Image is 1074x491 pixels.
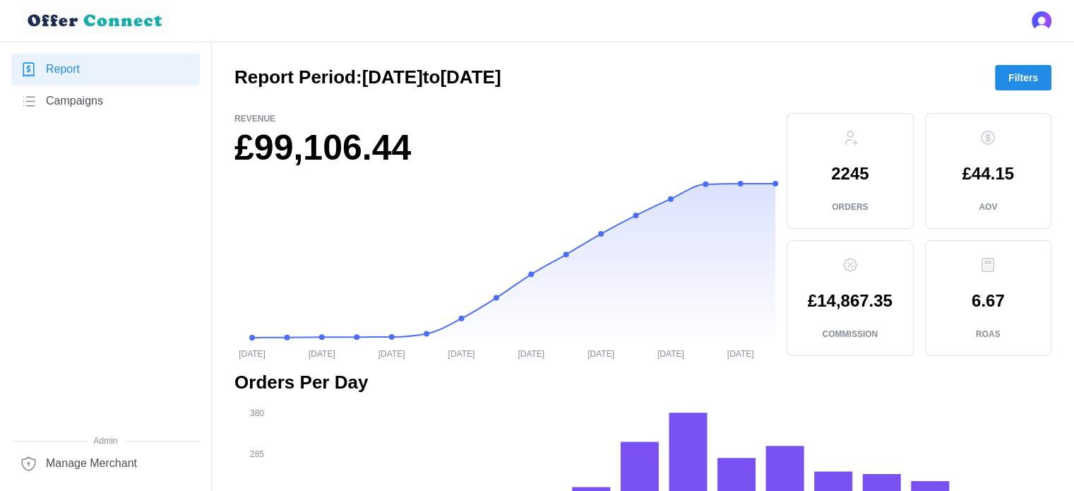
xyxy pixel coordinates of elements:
tspan: [DATE] [239,348,265,358]
a: Manage Merchant [11,448,200,480]
img: 's logo [1032,11,1051,31]
tspan: [DATE] [378,348,405,358]
p: ROAS [976,329,1001,341]
tspan: 380 [250,408,264,418]
tspan: [DATE] [657,348,684,358]
tspan: [DATE] [727,348,754,358]
button: Filters [995,65,1051,90]
tspan: [DATE] [518,348,544,358]
p: 6.67 [972,292,1005,309]
tspan: [DATE] [448,348,475,358]
p: Revenue [234,113,775,125]
span: Campaigns [46,93,103,110]
h2: Orders Per Day [234,370,1051,395]
h2: Report Period: [DATE] to [DATE] [234,65,501,90]
p: £14,867.35 [808,292,893,309]
p: £44.15 [962,165,1014,182]
p: AOV [979,201,997,213]
span: Report [46,61,80,78]
tspan: [DATE] [309,348,335,358]
span: Admin [11,434,200,448]
a: Report [11,54,200,85]
p: 2245 [831,165,869,182]
h1: £99,106.44 [234,125,775,171]
tspan: 285 [250,449,264,459]
a: Campaigns [11,85,200,117]
span: Filters [1008,66,1038,90]
img: loyalBe Logo [23,8,169,33]
button: Open user button [1032,11,1051,31]
tspan: [DATE] [587,348,614,358]
p: Orders [832,201,868,213]
p: Commission [822,329,878,341]
span: Manage Merchant [46,455,137,473]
